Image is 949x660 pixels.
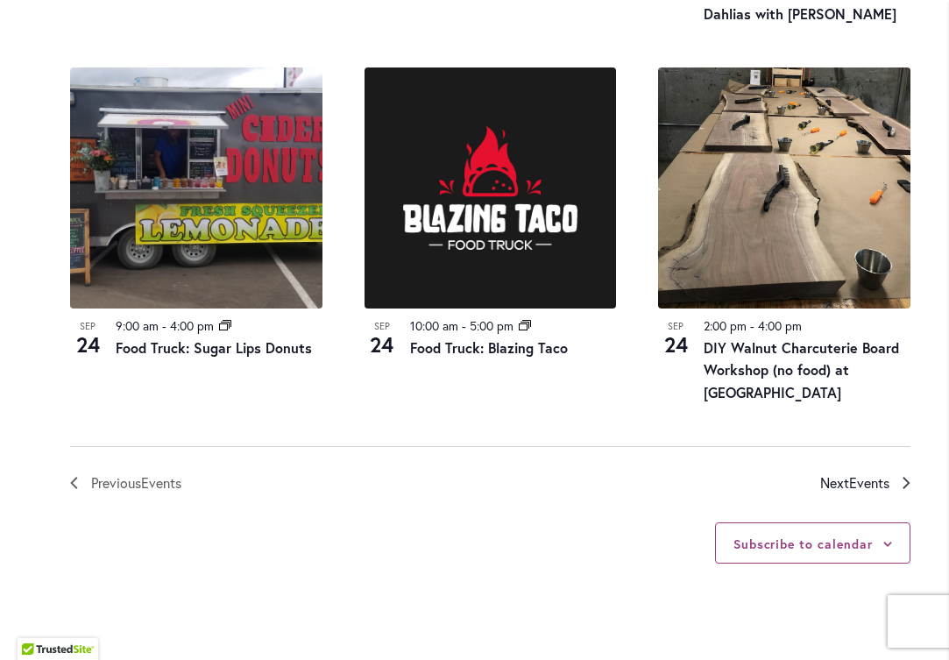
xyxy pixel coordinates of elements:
span: 24 [365,330,400,359]
span: Sep [70,319,105,334]
a: Next Events [820,472,910,494]
time: 5:00 pm [470,317,513,334]
time: 2:00 pm [704,317,747,334]
time: 4:00 pm [170,317,214,334]
span: - [750,317,754,334]
img: a65a12774e6fb6f50f9b5314966d6262 [658,67,910,309]
button: Subscribe to calendar [733,536,873,552]
a: Food Truck: Blazing Taco [410,338,568,357]
time: 9:00 am [116,317,159,334]
span: Sep [365,319,400,334]
span: Events [849,473,889,492]
span: Previous [91,472,181,494]
iframe: Launch Accessibility Center [13,598,62,647]
a: Food Truck: Sugar Lips Donuts [116,338,312,357]
span: 24 [658,330,693,359]
time: 10:00 am [410,317,458,334]
span: Next [820,472,889,494]
img: Food Truck: Sugar Lips Apple Cider Donuts [70,67,322,309]
time: 4:00 pm [758,317,802,334]
span: - [462,317,466,334]
span: Sep [658,319,693,334]
a: Previous Events [70,472,181,494]
span: - [162,317,166,334]
img: Blazing Taco Food Truck [365,67,617,309]
span: Events [141,473,181,492]
a: DIY Walnut Charcuterie Board Workshop (no food) at [GEOGRAPHIC_DATA] [704,338,899,402]
span: 24 [70,330,105,359]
